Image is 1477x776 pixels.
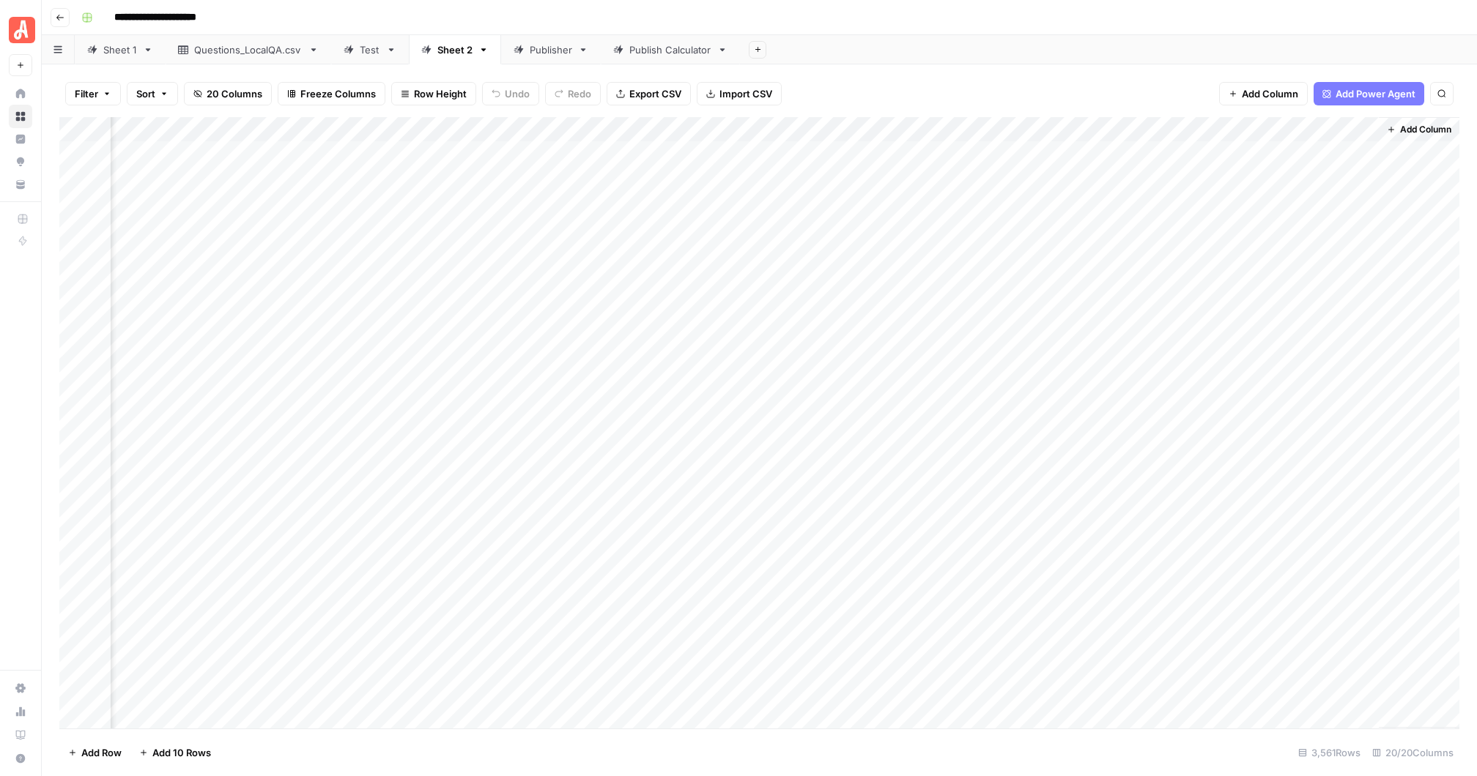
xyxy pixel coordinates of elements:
[1400,123,1451,136] span: Add Column
[568,86,591,101] span: Redo
[719,86,772,101] span: Import CSV
[482,82,539,105] button: Undo
[59,741,130,764] button: Add Row
[545,82,601,105] button: Redo
[9,173,32,196] a: Your Data
[65,82,121,105] button: Filter
[629,86,681,101] span: Export CSV
[130,741,220,764] button: Add 10 Rows
[1366,741,1459,764] div: 20/20 Columns
[607,82,691,105] button: Export CSV
[9,700,32,723] a: Usage
[697,82,782,105] button: Import CSV
[9,723,32,747] a: Learning Hub
[207,86,262,101] span: 20 Columns
[81,745,122,760] span: Add Row
[127,82,178,105] button: Sort
[1292,741,1366,764] div: 3,561 Rows
[501,35,601,64] a: Publisher
[75,35,166,64] a: Sheet 1
[166,35,331,64] a: Questions_LocalQA.csv
[1381,120,1457,139] button: Add Column
[505,86,530,101] span: Undo
[530,42,572,57] div: Publisher
[1242,86,1298,101] span: Add Column
[9,127,32,151] a: Insights
[1336,86,1415,101] span: Add Power Agent
[278,82,385,105] button: Freeze Columns
[184,82,272,105] button: 20 Columns
[103,42,137,57] div: Sheet 1
[136,86,155,101] span: Sort
[152,745,211,760] span: Add 10 Rows
[9,82,32,105] a: Home
[437,42,473,57] div: Sheet 2
[300,86,376,101] span: Freeze Columns
[9,105,32,128] a: Browse
[9,676,32,700] a: Settings
[360,42,380,57] div: Test
[9,12,32,48] button: Workspace: Angi
[9,747,32,770] button: Help + Support
[331,35,409,64] a: Test
[75,86,98,101] span: Filter
[601,35,740,64] a: Publish Calculator
[194,42,303,57] div: Questions_LocalQA.csv
[1219,82,1308,105] button: Add Column
[9,17,35,43] img: Angi Logo
[629,42,711,57] div: Publish Calculator
[391,82,476,105] button: Row Height
[409,35,501,64] a: Sheet 2
[9,150,32,174] a: Opportunities
[414,86,467,101] span: Row Height
[1314,82,1424,105] button: Add Power Agent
